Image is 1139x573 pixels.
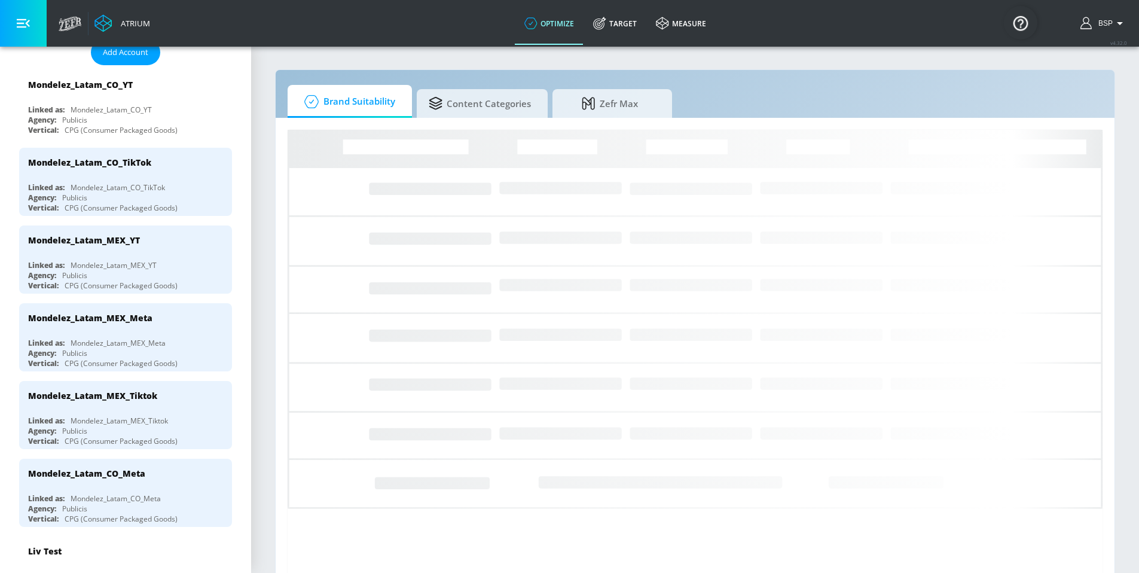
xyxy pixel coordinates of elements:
[71,182,165,193] div: Mondelez_Latam_CO_TikTok
[28,504,56,514] div: Agency:
[564,89,655,118] span: Zefr Max
[62,426,87,436] div: Publicis
[62,348,87,358] div: Publicis
[28,115,56,125] div: Agency:
[62,504,87,514] div: Publicis
[19,381,232,449] div: Mondelez_Latam_MEX_TiktokLinked as:Mondelez_Latam_MEX_TiktokAgency:PublicisVertical:CPG (Consumer...
[62,115,87,125] div: Publicis
[28,514,59,524] div: Vertical:
[1110,39,1127,46] span: v 4.32.0
[515,2,584,45] a: optimize
[28,390,157,401] div: Mondelez_Latam_MEX_Tiktok
[28,203,59,213] div: Vertical:
[71,105,152,115] div: Mondelez_Latam_CO_YT
[62,270,87,281] div: Publicis
[19,225,232,294] div: Mondelez_Latam_MEX_YTLinked as:Mondelez_Latam_MEX_YTAgency:PublicisVertical:CPG (Consumer Package...
[28,157,151,168] div: Mondelez_Latam_CO_TikTok
[62,193,87,203] div: Publicis
[1080,16,1127,31] button: BSP
[71,338,166,348] div: Mondelez_Latam_MEX_Meta
[65,125,178,135] div: CPG (Consumer Packaged Goods)
[19,303,232,371] div: Mondelez_Latam_MEX_MetaLinked as:Mondelez_Latam_MEX_MetaAgency:PublicisVertical:CPG (Consumer Pac...
[71,416,168,426] div: Mondelez_Latam_MEX_Tiktok
[1004,6,1037,39] button: Open Resource Center
[19,148,232,216] div: Mondelez_Latam_CO_TikTokLinked as:Mondelez_Latam_CO_TikTokAgency:PublicisVertical:CPG (Consumer P...
[65,281,178,291] div: CPG (Consumer Packaged Goods)
[28,493,65,504] div: Linked as:
[28,182,65,193] div: Linked as:
[65,436,178,446] div: CPG (Consumer Packaged Goods)
[71,493,161,504] div: Mondelez_Latam_CO_Meta
[28,281,59,291] div: Vertical:
[28,312,152,324] div: Mondelez_Latam_MEX_Meta
[103,45,148,59] span: Add Account
[646,2,716,45] a: measure
[28,358,59,368] div: Vertical:
[19,459,232,527] div: Mondelez_Latam_CO_MetaLinked as:Mondelez_Latam_CO_MetaAgency:PublicisVertical:CPG (Consumer Packa...
[19,70,232,138] div: Mondelez_Latam_CO_YTLinked as:Mondelez_Latam_CO_YTAgency:PublicisVertical:CPG (Consumer Packaged ...
[28,193,56,203] div: Agency:
[429,89,531,118] span: Content Categories
[28,348,56,358] div: Agency:
[28,416,65,426] div: Linked as:
[65,358,178,368] div: CPG (Consumer Packaged Goods)
[1094,19,1113,28] span: login as: bsp_linking@zefr.com
[65,203,178,213] div: CPG (Consumer Packaged Goods)
[71,260,157,270] div: Mondelez_Latam_MEX_YT
[28,234,140,246] div: Mondelez_Latam_MEX_YT
[300,87,395,116] span: Brand Suitability
[116,18,150,29] div: Atrium
[28,426,56,436] div: Agency:
[28,260,65,270] div: Linked as:
[28,270,56,281] div: Agency:
[65,514,178,524] div: CPG (Consumer Packaged Goods)
[28,468,145,479] div: Mondelez_Latam_CO_Meta
[28,125,59,135] div: Vertical:
[28,436,59,446] div: Vertical:
[584,2,646,45] a: Target
[28,79,133,90] div: Mondelez_Latam_CO_YT
[28,545,62,557] div: Liv Test
[94,14,150,32] a: Atrium
[28,105,65,115] div: Linked as:
[91,39,160,65] button: Add Account
[28,338,65,348] div: Linked as:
